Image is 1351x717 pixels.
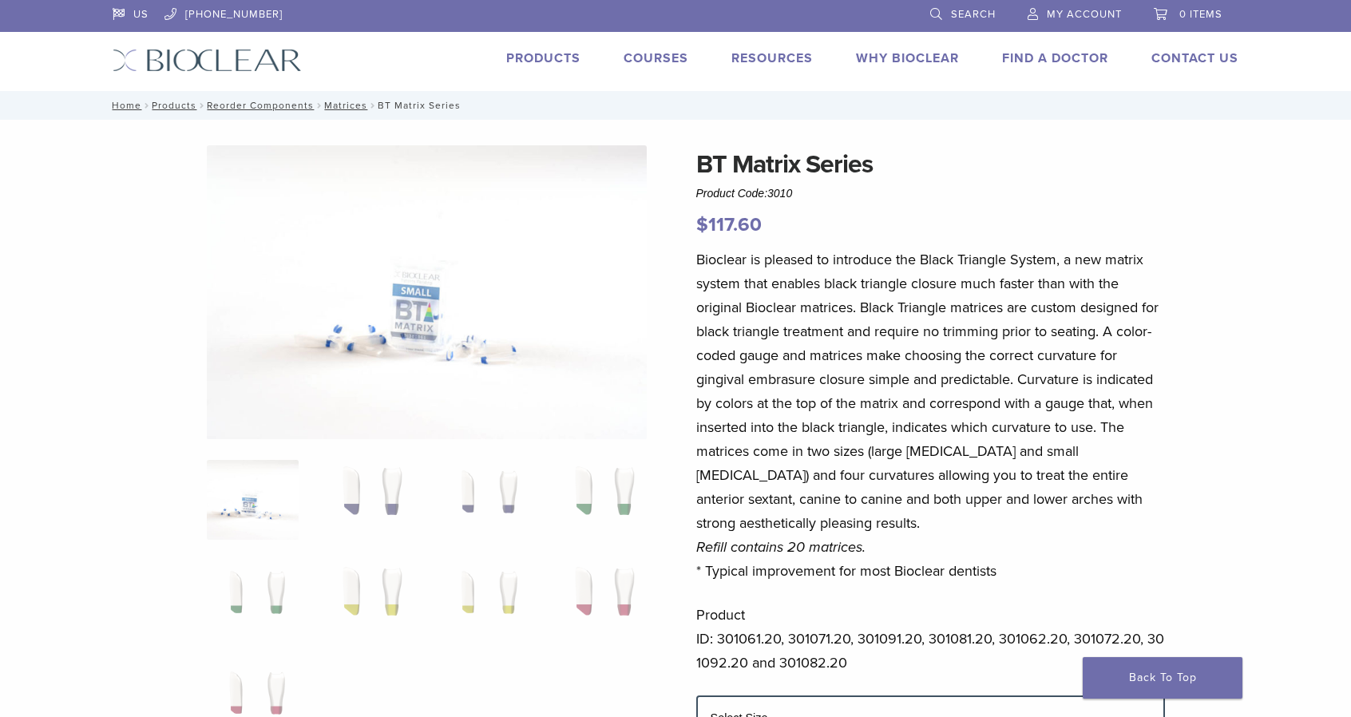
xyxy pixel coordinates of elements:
[555,561,647,640] img: BT Matrix Series - Image 8
[207,561,299,640] img: BT Matrix Series - Image 5
[323,460,414,540] img: BT Matrix Series - Image 2
[696,213,708,236] span: $
[951,8,996,21] span: Search
[506,50,580,66] a: Products
[696,538,866,556] em: Refill contains 20 matrices.
[207,145,648,440] img: Anterior Black Triangle Series Matrices
[101,91,1250,120] nav: BT Matrix Series
[696,187,793,200] span: Product Code:
[1151,50,1238,66] a: Contact Us
[367,101,378,109] span: /
[1179,8,1222,21] span: 0 items
[555,460,647,540] img: BT Matrix Series - Image 4
[196,101,207,109] span: /
[696,248,1166,583] p: Bioclear is pleased to introduce the Black Triangle System, a new matrix system that enables blac...
[1083,657,1242,699] a: Back To Top
[207,460,299,540] img: Anterior-Black-Triangle-Series-Matrices-324x324.jpg
[323,561,414,640] img: BT Matrix Series - Image 6
[113,49,302,72] img: Bioclear
[731,50,813,66] a: Resources
[324,100,367,111] a: Matrices
[152,100,196,111] a: Products
[141,101,152,109] span: /
[438,561,530,640] img: BT Matrix Series - Image 7
[696,145,1166,184] h1: BT Matrix Series
[856,50,959,66] a: Why Bioclear
[1047,8,1122,21] span: My Account
[314,101,324,109] span: /
[107,100,141,111] a: Home
[438,460,530,540] img: BT Matrix Series - Image 3
[696,213,762,236] bdi: 117.60
[207,100,314,111] a: Reorder Components
[696,603,1166,675] p: Product ID: 301061.20, 301071.20, 301091.20, 301081.20, 301062.20, 301072.20, 301092.20 and 30108...
[767,187,792,200] span: 3010
[624,50,688,66] a: Courses
[1002,50,1108,66] a: Find A Doctor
